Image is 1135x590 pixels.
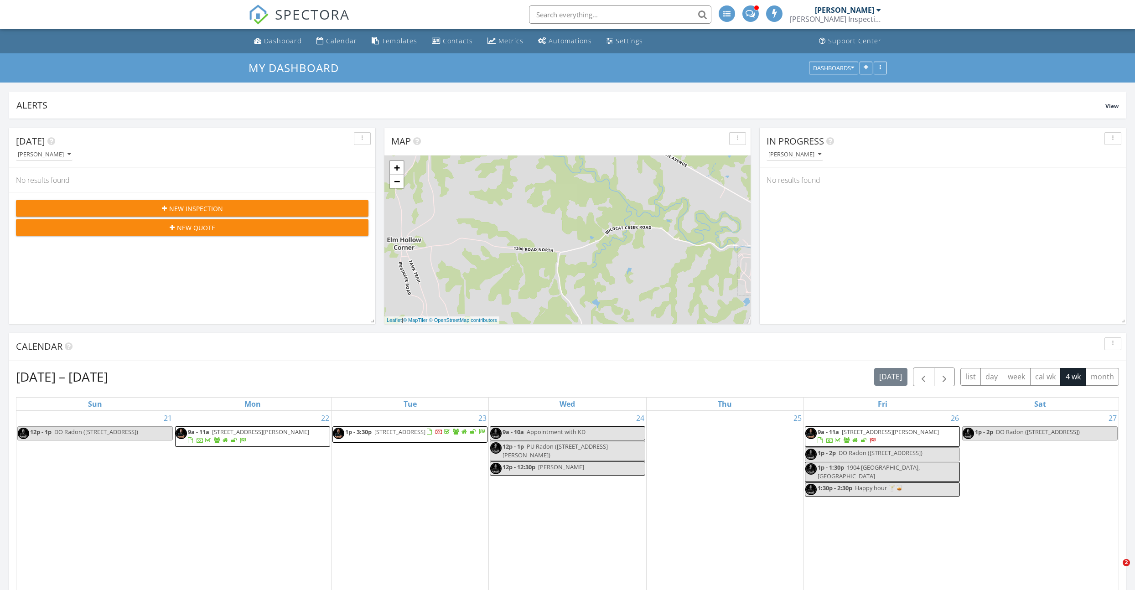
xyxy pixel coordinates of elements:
img: img_0881.png [176,428,187,439]
div: Support Center [828,36,881,45]
a: Automations (Advanced) [534,33,596,50]
span: 1:30p - 2:30p [818,484,852,492]
span: View [1105,102,1119,110]
a: Wednesday [558,398,577,410]
img: The Best Home Inspection Software - Spectora [249,5,269,25]
button: week [1003,368,1031,386]
img: img_0881.png [805,463,817,475]
div: Mertz Inspections [790,15,881,24]
img: img_0881.png [490,442,502,454]
a: Thursday [716,398,734,410]
button: New Quote [16,219,368,236]
div: Automations [549,36,592,45]
img: img_0881.png [805,428,817,439]
a: 1p - 3:30p [STREET_ADDRESS] [332,426,487,443]
img: img_0881.png [490,463,502,474]
a: Go to September 26, 2025 [949,411,961,425]
a: Go to September 25, 2025 [792,411,803,425]
div: Alerts [16,99,1105,111]
span: [STREET_ADDRESS][PERSON_NAME] [212,428,309,436]
span: 12p - 1p [503,442,524,450]
a: 9a - 11a [STREET_ADDRESS][PERSON_NAME] [175,426,330,447]
div: | [384,316,499,324]
button: 4 wk [1060,368,1086,386]
span: In Progress [767,135,824,147]
button: list [960,368,981,386]
div: Dashboards [813,65,854,71]
a: My Dashboard [249,60,347,75]
a: 9a - 11a [STREET_ADDRESS][PERSON_NAME] [805,426,960,447]
span: New Quote [177,223,215,233]
span: 1904 [GEOGRAPHIC_DATA], [GEOGRAPHIC_DATA] [818,463,920,480]
button: month [1085,368,1119,386]
span: Calendar [16,340,62,352]
a: Templates [368,33,421,50]
span: 12p - 12:30p [503,463,535,471]
a: Go to September 22, 2025 [319,411,331,425]
a: Go to September 21, 2025 [162,411,174,425]
span: 1p - 2p [818,449,836,457]
input: Search everything... [529,5,711,24]
span: DO Radon ([STREET_ADDRESS]) [839,449,923,457]
span: 1p - 3:30p [345,428,372,436]
a: 9a - 11a [STREET_ADDRESS][PERSON_NAME] [188,428,309,445]
button: Previous [913,367,934,386]
div: [PERSON_NAME] [815,5,874,15]
div: No results found [9,168,375,192]
button: cal wk [1030,368,1061,386]
a: 9a - 11a [STREET_ADDRESS][PERSON_NAME] [818,428,939,445]
a: Tuesday [402,398,419,410]
span: DO Radon ([STREET_ADDRESS]) [996,428,1080,436]
span: 12p - 1p [30,428,52,436]
a: Zoom in [390,161,404,175]
div: Contacts [443,36,473,45]
div: [PERSON_NAME] [18,151,71,158]
a: Settings [603,33,647,50]
a: Friday [876,398,889,410]
span: 1p - 2p [975,428,993,436]
a: SPECTORA [249,12,350,31]
a: © MapTiler [403,317,428,323]
button: day [980,368,1003,386]
div: Templates [382,36,417,45]
span: 9a - 10a [503,428,524,436]
div: [PERSON_NAME] [768,151,821,158]
span: 2 [1123,559,1130,566]
a: 1p - 3:30p [STREET_ADDRESS] [345,428,486,436]
a: Saturday [1032,398,1048,410]
span: Appointment with KD [527,428,586,436]
img: img_0881.png [963,428,974,439]
div: No results found [760,168,1126,192]
button: New Inspection [16,200,368,217]
img: img_0881.png [18,428,29,439]
a: Support Center [815,33,885,50]
img: img_0881.png [490,428,502,439]
div: Metrics [498,36,523,45]
a: Contacts [428,33,477,50]
span: [PERSON_NAME] [538,463,584,471]
span: [DATE] [16,135,45,147]
a: Dashboard [250,33,306,50]
a: Calendar [313,33,361,50]
iframe: Intercom live chat [1104,559,1126,581]
img: img_0881.png [333,428,344,439]
img: img_0881.png [805,484,817,495]
img: img_0881.png [805,449,817,460]
span: Map [391,135,411,147]
span: [STREET_ADDRESS][PERSON_NAME] [842,428,939,436]
a: Go to September 23, 2025 [477,411,488,425]
span: [STREET_ADDRESS] [374,428,425,436]
a: Go to September 27, 2025 [1107,411,1119,425]
button: [DATE] [874,368,907,386]
button: [PERSON_NAME] [16,149,73,161]
span: New Inspection [169,204,223,213]
span: DO Radon ([STREET_ADDRESS]) [54,428,138,436]
span: 9a - 11a [818,428,839,436]
a: Leaflet [387,317,402,323]
span: SPECTORA [275,5,350,24]
h2: [DATE] – [DATE] [16,367,108,386]
div: Calendar [326,36,357,45]
span: 1p - 1:30p [818,463,844,471]
a: Metrics [484,33,527,50]
a: Monday [243,398,263,410]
